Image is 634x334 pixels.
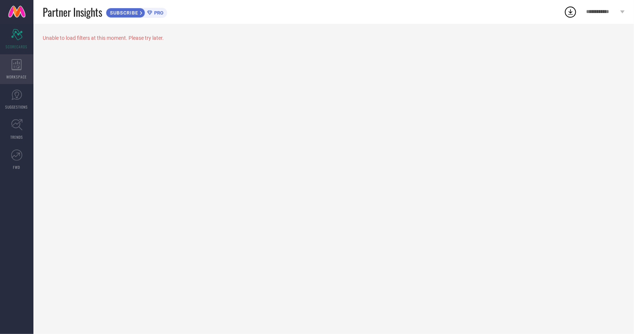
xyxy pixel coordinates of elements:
span: PRO [152,10,163,16]
span: SUGGESTIONS [6,104,28,110]
span: SCORECARDS [6,44,28,49]
div: Open download list [564,5,577,19]
div: Unable to load filters at this moment. Please try later. [43,35,625,41]
span: SUBSCRIBE [106,10,140,16]
span: FWD [13,164,20,170]
a: SUBSCRIBEPRO [106,6,167,18]
span: TRENDS [10,134,23,140]
span: Partner Insights [43,4,102,20]
span: WORKSPACE [7,74,27,80]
